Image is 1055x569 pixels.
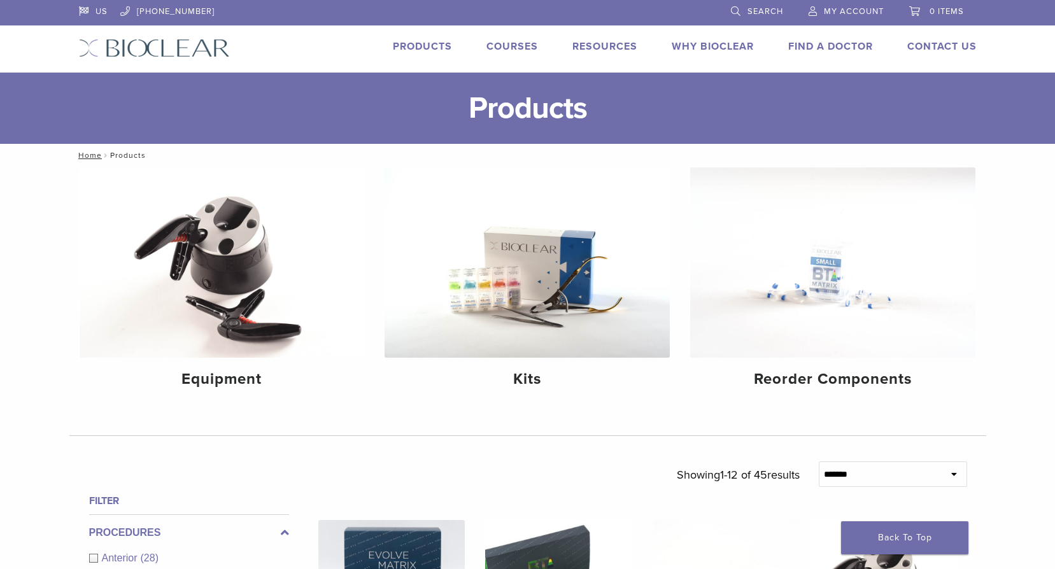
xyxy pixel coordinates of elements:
a: Contact Us [907,40,977,53]
a: Resources [572,40,637,53]
span: (28) [141,552,159,563]
a: Products [393,40,452,53]
label: Procedures [89,525,289,540]
span: 1-12 of 45 [720,468,767,482]
a: Why Bioclear [672,40,754,53]
span: My Account [824,6,884,17]
img: Reorder Components [690,167,975,358]
a: Back To Top [841,521,968,554]
span: Search [747,6,783,17]
span: / [102,152,110,158]
h4: Filter [89,493,289,509]
p: Showing results [677,461,800,488]
a: Courses [486,40,538,53]
a: Equipment [80,167,365,399]
span: Anterior [102,552,141,563]
img: Bioclear [79,39,230,57]
a: Reorder Components [690,167,975,399]
span: 0 items [930,6,964,17]
h4: Reorder Components [700,368,965,391]
img: Kits [385,167,670,358]
nav: Products [69,144,986,167]
h4: Equipment [90,368,355,391]
a: Home [74,151,102,160]
h4: Kits [395,368,660,391]
a: Kits [385,167,670,399]
img: Equipment [80,167,365,358]
a: Find A Doctor [788,40,873,53]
